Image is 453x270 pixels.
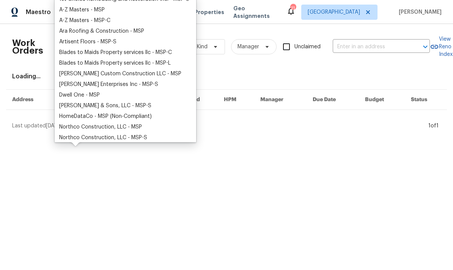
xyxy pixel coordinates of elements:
[59,91,100,99] div: Dwell One - MSP
[12,73,441,80] div: Loading...
[12,39,43,54] h2: Work Orders
[197,43,208,51] span: Kind
[195,8,224,16] span: Properties
[396,8,442,16] span: [PERSON_NAME]
[359,90,405,110] th: Budget
[59,123,142,131] div: Northco Construction, LLC - MSP
[233,5,277,20] span: Geo Assignments
[59,113,152,120] div: HomeDataCo - MSP (Non-Compliant)
[59,81,158,88] div: [PERSON_NAME] Enterprises Inc - MSP-S
[333,41,409,53] input: Enter in an address
[59,134,147,141] div: Northco Construction, LLC - MSP-S
[430,35,453,58] a: View Reno Index
[238,43,259,51] span: Manager
[254,90,307,110] th: Manager
[307,90,359,110] th: Due Date
[12,122,426,130] div: Last updated
[59,6,105,14] div: A-Z Masters - MSP
[59,38,116,46] div: Artisent Floors - MSP-S
[294,43,321,51] span: Unclaimed
[59,102,151,110] div: [PERSON_NAME] & Sons, LLC - MSP-S
[59,59,171,67] div: Blades to Maids Property services llc - MSP-L
[428,122,439,130] div: 1 of 1
[290,5,296,12] div: 11
[405,90,447,110] th: Status
[6,90,55,110] th: Address
[308,8,360,16] span: [GEOGRAPHIC_DATA]
[218,90,254,110] th: HPM
[59,70,181,78] div: [PERSON_NAME] Custom Construction LLC - MSP
[59,49,172,56] div: Blades to Maids Property services llc - MSP-C
[59,27,144,35] div: Ara Roofing & Construction - MSP
[46,123,62,129] span: [DATE]
[420,41,431,52] button: Open
[59,17,110,24] div: A-Z Masters - MSP-C
[182,90,218,110] th: Kind
[26,8,51,16] span: Maestro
